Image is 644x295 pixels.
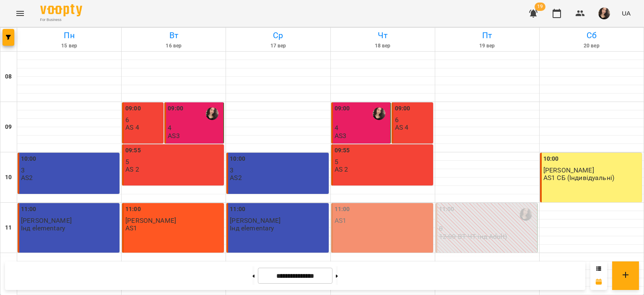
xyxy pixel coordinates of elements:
p: AS1 [125,225,137,232]
p: AS2 [230,174,241,181]
h6: Чт [332,29,434,42]
span: 19 [535,3,545,11]
span: [PERSON_NAME] [230,217,280,225]
label: 11:00 [230,205,245,214]
h6: 08 [5,72,12,81]
p: 3 [21,167,118,174]
h6: 20 вер [541,42,642,50]
label: 10:00 [230,154,245,164]
label: 09:55 [335,146,350,155]
label: 09:55 [125,146,141,155]
h6: 16 вер [123,42,224,50]
p: 4 [168,124,222,131]
label: 11:00 [125,205,141,214]
label: 09:00 [125,104,141,113]
h6: 10 [5,173,12,182]
p: 6 [125,116,162,123]
h6: 17 вер [227,42,329,50]
h6: Пн [18,29,120,42]
span: UA [622,9,631,18]
p: AS 2 [335,166,348,173]
label: 10:00 [21,154,36,164]
span: For Business [40,17,82,23]
button: UA [618,5,634,21]
h6: Вт [123,29,224,42]
p: 0 [439,225,535,232]
span: [PERSON_NAME] [125,217,176,225]
p: 4 [335,124,389,131]
p: 12-00 ВТ ЧТ інд Adult) [439,233,507,240]
label: 11:00 [21,205,36,214]
h6: Сб [541,29,642,42]
img: af1f68b2e62f557a8ede8df23d2b6d50.jpg [598,8,610,19]
label: 09:00 [395,104,410,113]
span: [PERSON_NAME] [21,217,72,225]
h6: 18 вер [332,42,434,50]
img: Самчук Анастасія Олександрівна [206,107,218,120]
p: 3 [230,167,327,174]
p: 6 [395,116,431,123]
p: AS3 [168,132,179,139]
img: Самчук Анастасія Олександрівна [373,107,385,120]
p: AS 4 [125,124,139,131]
label: 09:00 [335,104,350,113]
span: [PERSON_NAME] [543,166,594,174]
p: AS3 [335,132,346,139]
p: AS 4 [395,124,409,131]
p: AS 2 [125,166,139,173]
h6: Пт [436,29,538,42]
h6: Ср [227,29,329,42]
p: Інд elementary [21,225,65,232]
p: Інд elementary [230,225,274,232]
button: Menu [10,3,30,23]
h6: 11 [5,223,12,232]
img: Самчук Анастасія Олександрівна [519,208,532,221]
p: 5 [335,158,431,165]
img: Voopty Logo [40,4,82,16]
label: 11:00 [439,205,454,214]
h6: 19 вер [436,42,538,50]
p: AS1 [335,217,346,224]
p: AS1 СБ (Індивідуальні) [543,174,614,181]
label: 09:00 [168,104,183,113]
p: AS2 [21,174,33,181]
h6: 15 вер [18,42,120,50]
label: 10:00 [543,154,559,164]
p: 5 [125,158,222,165]
label: 11:00 [335,205,350,214]
h6: 09 [5,123,12,132]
